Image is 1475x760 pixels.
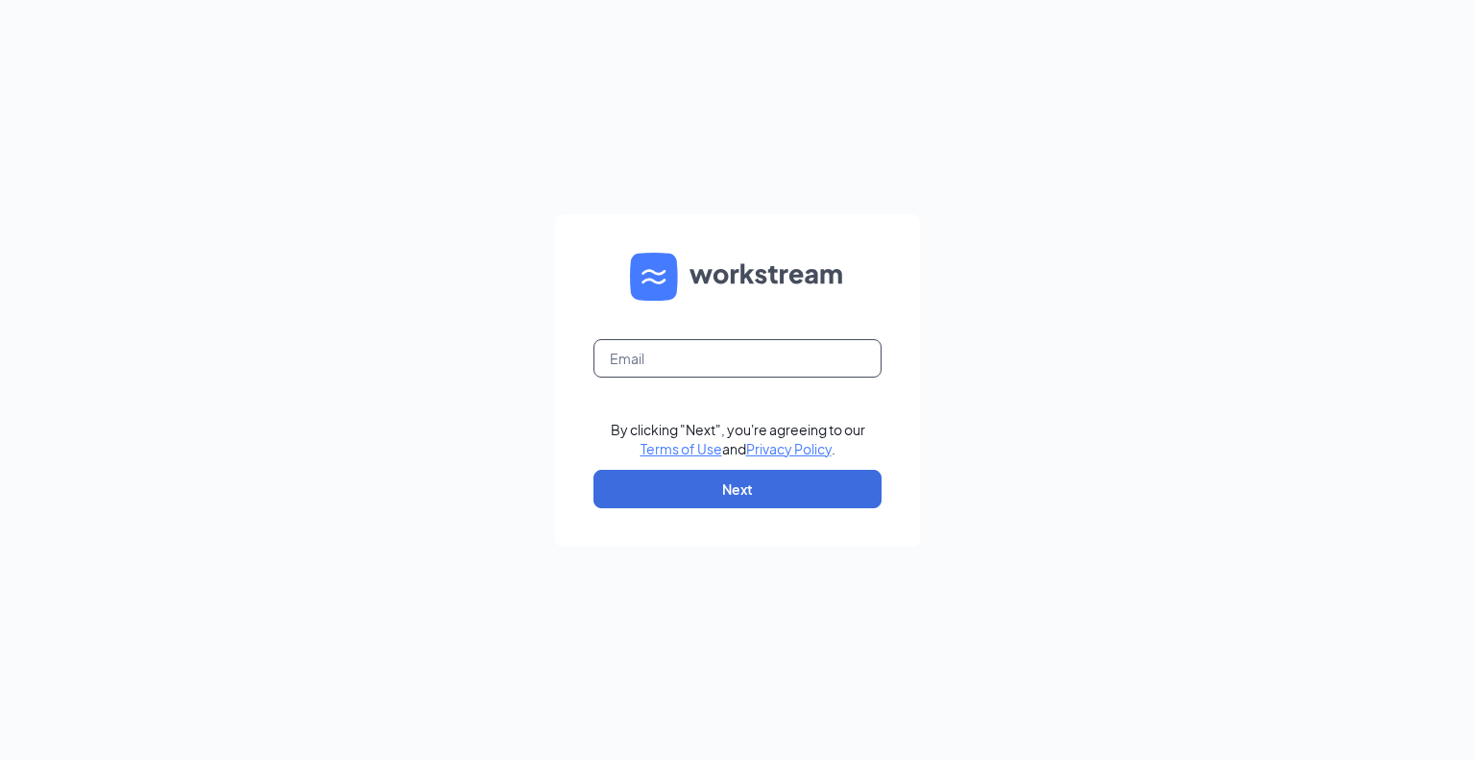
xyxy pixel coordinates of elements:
button: Next [593,470,882,508]
div: By clicking "Next", you're agreeing to our and . [611,420,865,458]
img: WS logo and Workstream text [630,253,845,301]
a: Terms of Use [641,440,722,457]
input: Email [593,339,882,378]
a: Privacy Policy [746,440,832,457]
